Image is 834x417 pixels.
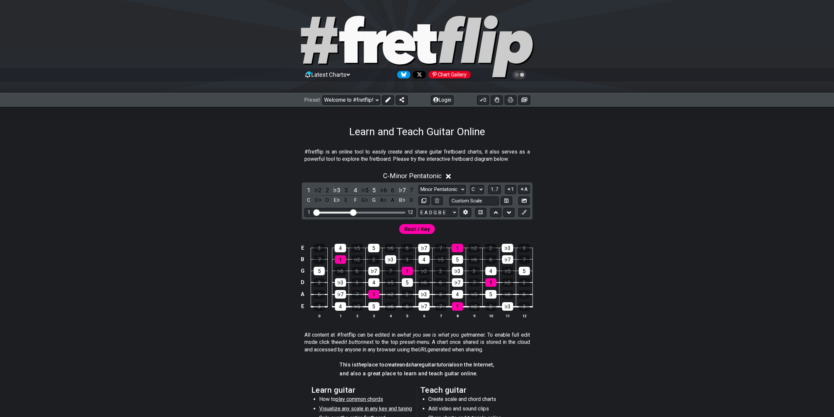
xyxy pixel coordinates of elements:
[339,339,364,345] em: edit button
[469,302,480,311] div: ♭2
[335,278,346,287] div: ♭3
[368,267,379,275] div: ♭7
[349,312,365,319] th: 2
[402,255,413,264] div: 3
[360,186,369,195] div: toggle scale degree
[460,208,471,217] button: Edit Tuning
[408,362,421,368] em: share
[416,312,432,319] th: 6
[503,208,514,217] button: Move down
[383,172,442,180] span: C - Minor Pentatonic
[335,302,346,311] div: 4
[335,267,346,275] div: ♭6
[357,362,364,368] em: the
[304,196,313,205] div: toggle pitch class
[485,302,496,311] div: 2
[452,255,463,264] div: 5
[490,208,501,217] button: Move up
[485,255,496,264] div: 6
[311,312,328,319] th: 0
[402,302,413,311] div: 6
[304,331,530,353] p: All content at #fretflip can be edited in a manner. To enable full edit mode click the next to th...
[428,396,522,405] li: Create scale and chord charts
[365,312,382,319] th: 3
[335,255,346,264] div: 1
[299,288,306,301] td: A
[469,255,480,264] div: ♭6
[428,405,522,414] li: Add video and sound clips
[336,396,383,402] span: play common chords
[452,290,463,299] div: 4
[501,197,512,205] button: Store user defined scale
[323,186,332,195] div: toggle scale degree
[475,208,486,217] button: Toggle horizontal chord view
[332,186,341,195] div: toggle scale degree
[352,267,363,275] div: 6
[418,278,430,287] div: ♭6
[469,267,480,275] div: 3
[299,254,306,265] td: B
[407,196,416,205] div: toggle pitch class
[398,186,406,195] div: toggle scale degree
[502,278,513,287] div: ♭2
[388,196,397,205] div: toggle pitch class
[502,302,513,311] div: ♭3
[452,302,463,311] div: 1
[502,290,513,299] div: ♭6
[368,302,379,311] div: 5
[304,186,313,195] div: toggle scale degree
[402,278,413,287] div: 5
[342,196,350,205] div: toggle pitch class
[420,386,523,394] h2: Teach guitar
[485,267,496,275] div: 4
[398,196,406,205] div: toggle pitch class
[368,290,379,299] div: 1
[418,197,430,205] button: Copy
[469,278,480,287] div: 7
[429,71,471,78] div: Chart Gallery
[452,244,463,252] div: 1
[385,362,399,368] em: create
[519,278,530,287] div: 2
[339,361,494,368] h4: This is place to and guitar on the Internet,
[431,95,454,105] button: Login
[351,186,359,195] div: toggle scale degree
[314,290,325,299] div: 6
[395,71,410,78] a: Follow #fretflip at Bluesky
[368,255,379,264] div: 2
[368,244,379,252] div: 5
[515,72,523,78] span: Toggle light / dark theme
[407,186,416,195] div: toggle scale degree
[319,406,412,412] span: Visualize any scale in any key and tuning
[452,278,463,287] div: ♭7
[402,290,413,299] div: 2
[518,208,530,217] button: First click edit preset to enable marker editing
[418,244,430,252] div: ♭7
[432,197,443,205] button: Delete
[352,302,363,311] div: ♭5
[516,312,533,319] th: 12
[408,210,413,215] div: 12
[519,267,530,275] div: 5
[314,186,322,195] div: toggle scale degree
[299,277,306,288] td: D
[335,290,346,299] div: ♭7
[299,265,306,277] td: G
[332,196,341,205] div: toggle pitch class
[502,244,513,252] div: ♭3
[311,71,346,78] span: Latest Charts
[485,290,496,299] div: 5
[518,185,530,194] button: A
[518,95,530,105] button: Create image
[314,267,325,275] div: 5
[342,186,350,195] div: toggle scale degree
[299,242,306,254] td: E
[482,312,499,319] th: 10
[505,95,516,105] button: Print
[352,290,363,299] div: 7
[304,97,320,103] span: Preset
[519,255,530,264] div: 7
[351,196,359,205] div: toggle pitch class
[314,278,325,287] div: 2
[396,95,408,105] button: Share Preset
